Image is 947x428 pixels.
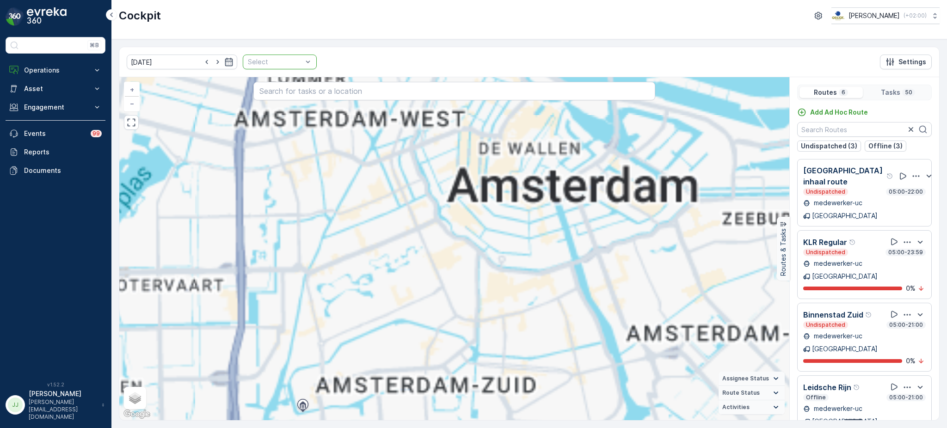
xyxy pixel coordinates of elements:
[92,130,100,137] p: 99
[812,331,862,341] p: medewerker-uc
[24,84,87,93] p: Asset
[6,382,105,387] span: v 1.52.2
[24,103,87,112] p: Engagement
[801,141,857,151] p: Undispatched (3)
[797,122,932,137] input: Search Routes
[24,66,87,75] p: Operations
[719,372,785,386] summary: Assignee Status
[906,284,916,293] p: 0 %
[803,309,863,320] p: Binnenstad Zuid
[797,141,861,152] button: Undispatched (3)
[865,311,873,318] div: Help Tooltip Icon
[812,259,862,268] p: medewerker-uc
[125,83,139,97] a: Zoom In
[6,143,105,161] a: Reports
[812,198,862,208] p: medewerker-uc
[904,89,913,96] p: 50
[130,99,135,107] span: −
[812,272,878,281] p: [GEOGRAPHIC_DATA]
[722,404,750,411] span: Activities
[6,389,105,421] button: JJ[PERSON_NAME][PERSON_NAME][EMAIL_ADDRESS][DOMAIN_NAME]
[865,141,906,152] button: Offline (3)
[29,389,97,398] p: [PERSON_NAME]
[248,57,302,67] p: Select
[6,61,105,79] button: Operations
[886,172,894,180] div: Help Tooltip Icon
[24,129,85,138] p: Events
[24,147,102,157] p: Reports
[6,79,105,98] button: Asset
[887,249,924,256] p: 05:00-23:59
[888,188,924,196] p: 05:00-22:00
[779,229,788,276] p: Routes & Tasks
[803,382,851,393] p: Leidsche Rijn
[849,11,900,20] p: [PERSON_NAME]
[90,42,99,49] p: ⌘B
[831,11,845,21] img: basis-logo_rgb2x.png
[122,408,152,420] img: Google
[906,356,916,366] p: 0 %
[130,86,134,93] span: +
[719,386,785,400] summary: Route Status
[849,238,856,246] div: Help Tooltip Icon
[880,55,932,69] button: Settings
[122,408,152,420] a: Open this area in Google Maps (opens a new window)
[841,89,846,96] p: 6
[27,7,67,26] img: logo_dark-DEwI_e13.png
[812,417,878,426] p: [GEOGRAPHIC_DATA]
[805,188,846,196] p: Undispatched
[6,98,105,116] button: Engagement
[805,321,846,329] p: Undispatched
[29,398,97,421] p: [PERSON_NAME][EMAIL_ADDRESS][DOMAIN_NAME]
[722,375,769,382] span: Assignee Status
[125,97,139,110] a: Zoom Out
[127,55,237,69] input: dd/mm/yyyy
[803,165,885,187] p: [GEOGRAPHIC_DATA] inhaal route
[119,8,161,23] p: Cockpit
[6,161,105,180] a: Documents
[904,12,927,19] p: ( +02:00 )
[831,7,940,24] button: [PERSON_NAME](+02:00)
[805,394,827,401] p: Offline
[888,321,924,329] p: 05:00-21:00
[812,404,862,413] p: medewerker-uc
[881,88,900,97] p: Tasks
[797,108,868,117] a: Add Ad Hoc Route
[8,397,23,412] div: JJ
[24,166,102,175] p: Documents
[125,388,145,408] a: Layers
[898,57,926,67] p: Settings
[6,124,105,143] a: Events99
[853,384,861,391] div: Help Tooltip Icon
[719,400,785,415] summary: Activities
[814,88,837,97] p: Routes
[812,344,878,354] p: [GEOGRAPHIC_DATA]
[812,211,878,220] p: [GEOGRAPHIC_DATA]
[722,389,760,397] span: Route Status
[253,82,655,100] input: Search for tasks or a location
[6,7,24,26] img: logo
[810,108,868,117] p: Add Ad Hoc Route
[803,237,847,248] p: KLR Regular
[868,141,903,151] p: Offline (3)
[888,394,924,401] p: 05:00-21:00
[805,249,846,256] p: Undispatched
